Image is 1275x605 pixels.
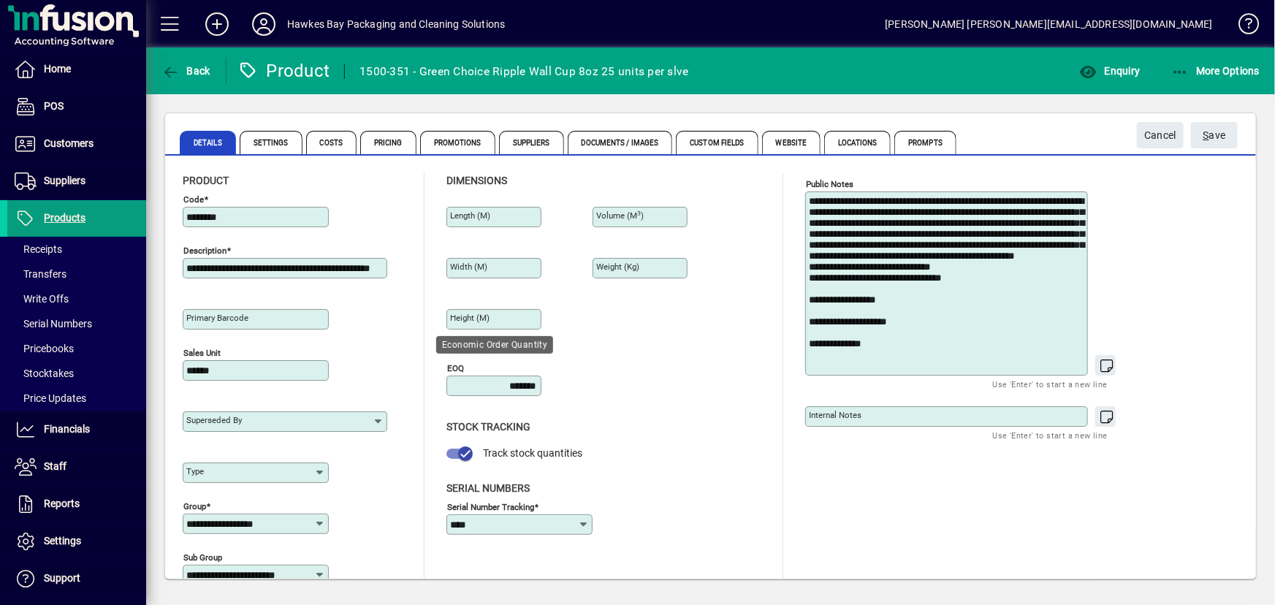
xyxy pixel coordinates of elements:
[568,131,673,154] span: Documents / Images
[183,348,221,358] mat-label: Sales unit
[183,552,222,563] mat-label: Sub group
[7,449,146,485] a: Staff
[237,59,330,83] div: Product
[1203,123,1226,148] span: ave
[146,58,227,84] app-page-header-button: Back
[44,423,90,435] span: Financials
[7,336,146,361] a: Pricebooks
[447,501,534,511] mat-label: Serial Number tracking
[1171,65,1260,77] span: More Options
[240,131,302,154] span: Settings
[15,243,62,255] span: Receipts
[186,415,242,425] mat-label: Superseded by
[240,11,287,37] button: Profile
[359,60,688,83] div: 1500-351 - Green Choice Ripple Wall Cup 8oz 25 units per slve
[44,63,71,75] span: Home
[1228,3,1257,50] a: Knowledge Base
[7,51,146,88] a: Home
[15,343,74,354] span: Pricebooks
[1137,122,1184,148] button: Cancel
[447,363,464,373] mat-label: EOQ
[7,126,146,162] a: Customers
[993,427,1108,444] mat-hint: Use 'Enter' to start a new line
[446,482,530,494] span: Serial Numbers
[44,572,80,584] span: Support
[15,392,86,404] span: Price Updates
[15,293,69,305] span: Write Offs
[158,58,214,84] button: Back
[183,246,227,256] mat-label: Description
[194,11,240,37] button: Add
[596,210,644,221] mat-label: Volume (m )
[446,421,530,433] span: Stock Tracking
[306,131,357,154] span: Costs
[446,175,507,186] span: Dimensions
[183,501,206,511] mat-label: Group
[44,137,94,149] span: Customers
[806,179,853,189] mat-label: Public Notes
[15,268,66,280] span: Transfers
[186,466,204,476] mat-label: Type
[483,447,582,459] span: Track stock quantities
[1191,122,1238,148] button: Save
[44,100,64,112] span: POS
[676,131,758,154] span: Custom Fields
[596,262,639,272] mat-label: Weight (Kg)
[44,175,85,186] span: Suppliers
[7,262,146,286] a: Transfers
[186,313,248,323] mat-label: Primary barcode
[1076,58,1143,84] button: Enquiry
[7,311,146,336] a: Serial Numbers
[1144,123,1176,148] span: Cancel
[450,262,487,272] mat-label: Width (m)
[183,194,204,205] mat-label: Code
[450,210,490,221] mat-label: Length (m)
[287,12,506,36] div: Hawkes Bay Packaging and Cleaning Solutions
[499,131,564,154] span: Suppliers
[7,560,146,597] a: Support
[7,163,146,199] a: Suppliers
[436,336,553,354] div: Economic Order Quantity
[809,410,861,420] mat-label: Internal Notes
[7,286,146,311] a: Write Offs
[7,361,146,386] a: Stocktakes
[15,368,74,379] span: Stocktakes
[15,318,92,330] span: Serial Numbers
[1168,58,1264,84] button: More Options
[894,131,956,154] span: Prompts
[637,210,641,217] sup: 3
[420,131,495,154] span: Promotions
[7,411,146,448] a: Financials
[183,175,229,186] span: Product
[44,498,80,509] span: Reports
[7,486,146,522] a: Reports
[1203,129,1209,141] span: S
[44,460,66,472] span: Staff
[360,131,416,154] span: Pricing
[993,376,1108,392] mat-hint: Use 'Enter' to start a new line
[824,131,891,154] span: Locations
[450,313,490,323] mat-label: Height (m)
[161,65,210,77] span: Back
[7,237,146,262] a: Receipts
[44,535,81,547] span: Settings
[44,212,85,224] span: Products
[7,523,146,560] a: Settings
[7,88,146,125] a: POS
[7,386,146,411] a: Price Updates
[180,131,236,154] span: Details
[762,131,821,154] span: Website
[885,12,1213,36] div: [PERSON_NAME] [PERSON_NAME][EMAIL_ADDRESS][DOMAIN_NAME]
[1079,65,1140,77] span: Enquiry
